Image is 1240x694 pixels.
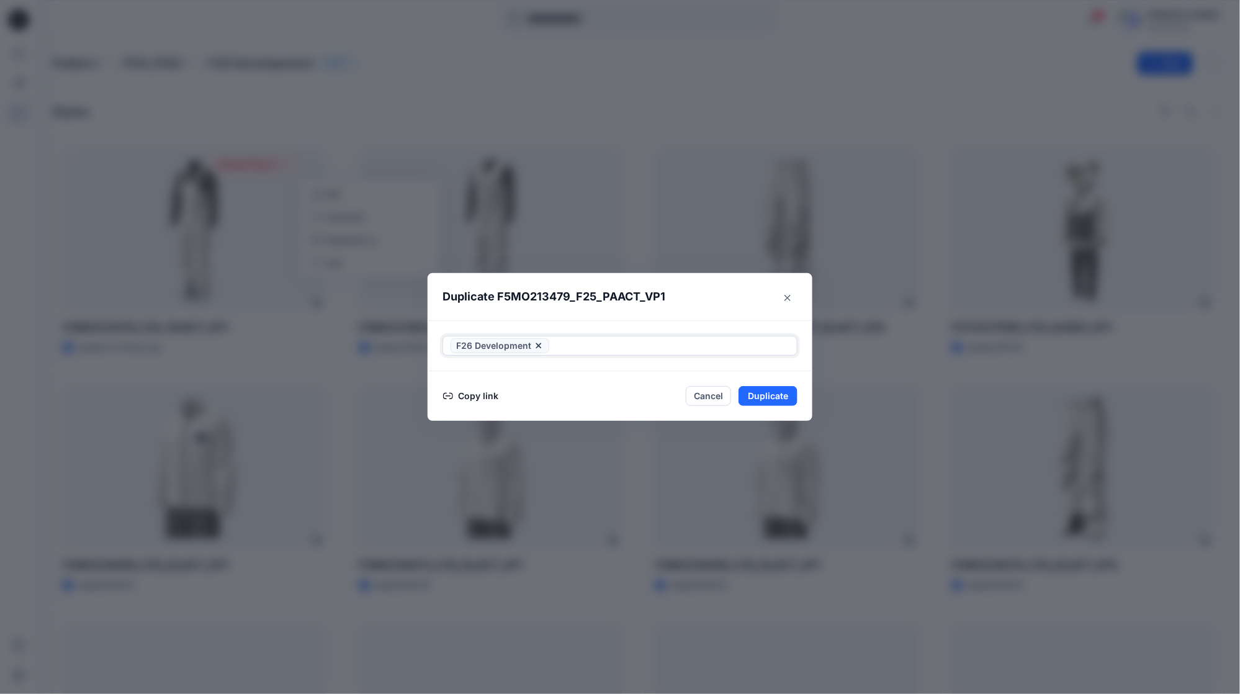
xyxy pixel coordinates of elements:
[686,386,731,406] button: Cancel
[778,288,797,308] button: Close
[443,288,665,305] p: Duplicate F5MO213479_F25_PAACT_VP1
[739,386,797,406] button: Duplicate
[456,338,531,353] span: F26 Development
[443,389,499,403] button: Copy link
